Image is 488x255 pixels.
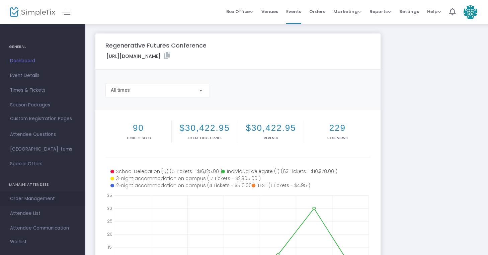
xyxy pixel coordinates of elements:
[10,71,75,80] span: Event Details
[309,3,325,20] span: Orders
[306,136,369,141] p: Page Views
[9,40,76,54] h4: GENERAL
[10,194,75,203] span: Order Management
[370,8,391,15] span: Reports
[107,205,112,211] text: 30
[10,130,75,139] span: Attendee Questions
[107,231,112,237] text: 20
[10,57,75,65] span: Dashboard
[173,123,236,133] h2: $30,422.95
[10,160,75,168] span: Special Offers
[427,8,441,15] span: Help
[106,52,170,60] label: [URL][DOMAIN_NAME]
[173,136,236,141] p: Total Ticket Price
[10,101,75,109] span: Season Packages
[107,136,170,141] p: Tickets sold
[9,178,76,191] h4: MANAGE ATTENDEES
[261,3,278,20] span: Venues
[399,3,419,20] span: Settings
[10,115,72,122] span: Custom Registration Pages
[286,3,301,20] span: Events
[10,239,27,245] span: Waitlist
[108,244,112,250] text: 15
[226,8,253,15] span: Box Office
[107,218,112,224] text: 25
[107,192,112,198] text: 35
[105,41,207,50] m-panel-title: Regenerative Futures Conference
[306,123,369,133] h2: 229
[333,8,361,15] span: Marketing
[239,136,303,141] p: Revenue
[10,145,75,154] span: [GEOGRAPHIC_DATA] Items
[10,224,75,233] span: Attendee Communication
[10,209,75,218] span: Attendee List
[10,86,75,95] span: Times & Tickets
[239,123,303,133] h2: $30,422.95
[107,123,170,133] h2: 90
[111,87,130,93] span: All times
